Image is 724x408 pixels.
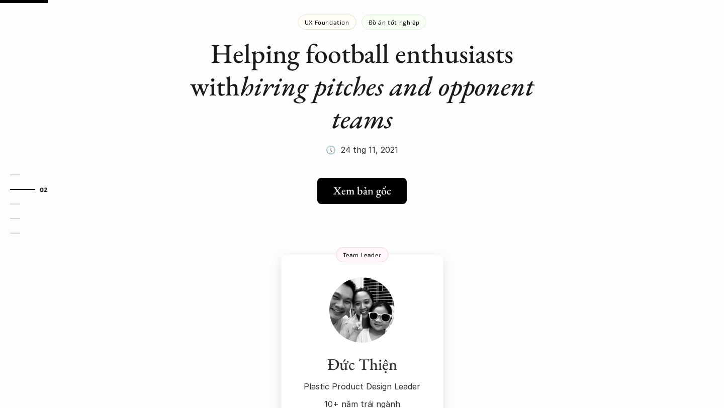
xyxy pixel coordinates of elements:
p: Team Leader [343,251,382,258]
em: hiring pitches and opponent teams [240,68,540,136]
h3: Đức Thiện [291,355,433,374]
p: 🕔 24 thg 11, 2021 [326,142,398,157]
strong: 02 [40,186,48,193]
a: 02 [10,183,58,195]
p: Plastic Product Design Leader [291,379,433,394]
h5: Xem bản gốc [333,184,391,197]
p: UX Foundation [305,19,349,26]
h1: Helping football enthusiasts with [161,37,563,135]
p: Đồ án tốt nghiệp [369,19,420,26]
a: Xem bản gốc [317,178,407,204]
